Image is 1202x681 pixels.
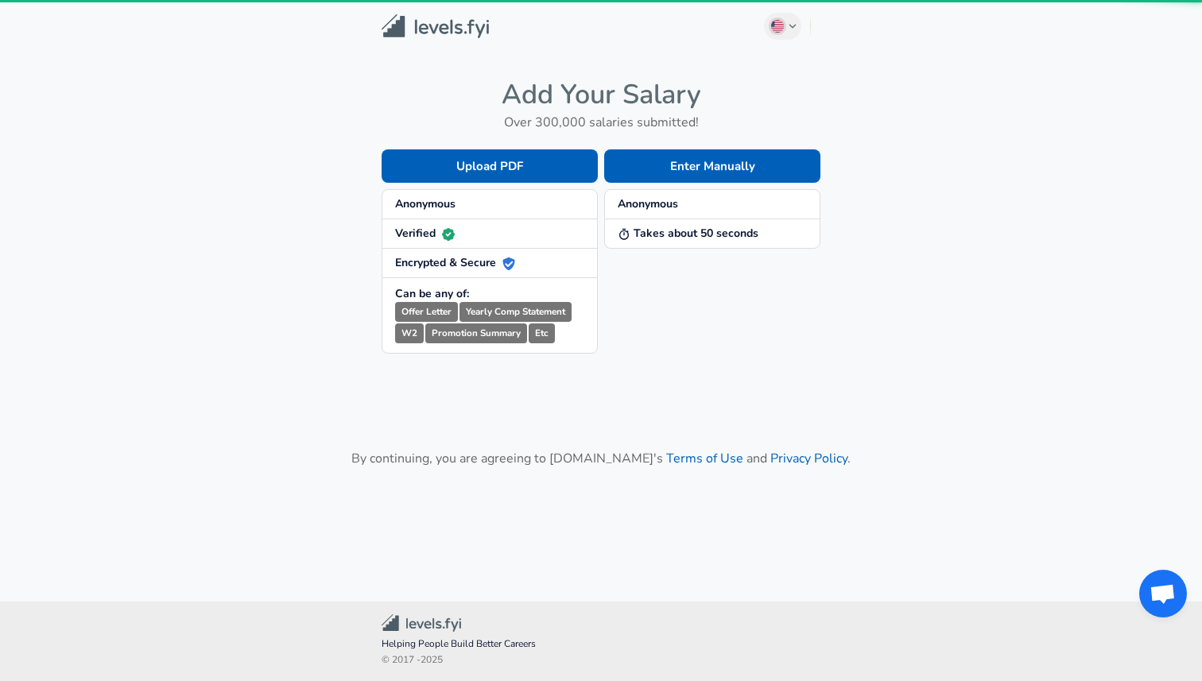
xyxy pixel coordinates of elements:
button: Upload PDF [382,149,598,183]
img: English (US) [771,20,784,33]
strong: Anonymous [618,196,678,211]
span: © 2017 - 2025 [382,652,820,668]
h4: Add Your Salary [382,78,820,111]
strong: Anonymous [395,196,456,211]
small: Etc [529,323,555,343]
span: Helping People Build Better Careers [382,637,820,652]
a: Privacy Policy [770,450,847,467]
small: W2 [395,323,424,343]
img: Levels.fyi [382,14,489,39]
strong: Encrypted & Secure [395,255,515,270]
img: Levels.fyi Community [382,614,461,633]
h6: Over 300,000 salaries submitted! [382,111,820,133]
button: English (US) [764,13,802,40]
strong: Verified [395,226,455,241]
div: Open chat [1139,570,1187,617]
button: Enter Manually [604,149,820,183]
small: Offer Letter [395,302,458,322]
a: Terms of Use [666,450,743,467]
strong: Can be any of: [395,286,469,301]
small: Promotion Summary [425,323,527,343]
small: Yearly Comp Statement [459,302,572,322]
strong: Takes about 50 seconds [618,226,758,241]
